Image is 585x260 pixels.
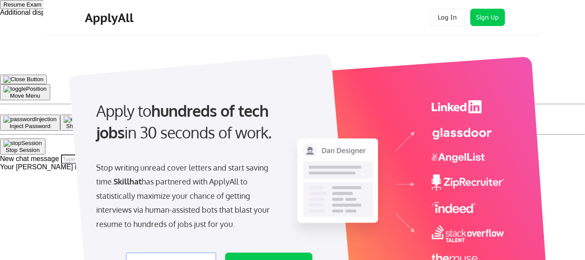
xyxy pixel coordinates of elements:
strong: Skillhat [113,177,142,186]
strong: hundreds of tech jobs [96,101,272,142]
div: ApplyAll [85,10,136,25]
div: Apply to in 30 seconds of work. [96,100,309,144]
button: Sign Up [470,9,505,26]
div: Stop writing unread cover letters and start saving time. has partnered with ApplyAll to statistic... [96,161,274,231]
button: Log In [430,9,465,26]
